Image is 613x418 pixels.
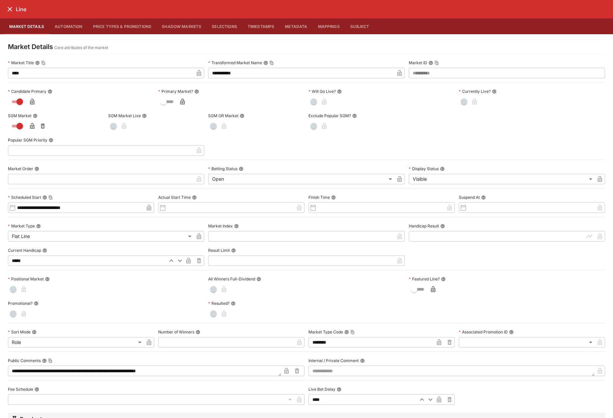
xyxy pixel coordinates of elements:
[409,276,440,282] p: Featured Line?
[481,195,486,200] button: Suspend At
[509,330,514,334] button: Associated Promotion ID
[280,18,312,34] button: Metadata
[88,18,157,34] button: Price Types & Promotions
[208,276,255,282] p: All Winners Full-Dividend
[8,42,53,51] h4: Market Details
[8,137,47,143] p: Popular SGM Priority
[8,60,34,65] p: Market Title
[257,277,261,281] button: All Winners Full-Dividend
[208,223,233,229] p: Market Index
[308,113,351,118] p: Exclude Popular SGM?
[208,166,237,171] p: Betting Status
[208,300,230,306] p: Resulted?
[49,138,53,143] button: Popular SGM Priority
[352,114,357,118] button: Exclude Popular SGM?
[8,386,33,392] p: Fee Schedule
[4,18,49,34] button: Market Details
[45,277,50,281] button: Positional Market
[8,223,35,229] p: Market Type
[360,358,365,363] button: Internal / Private Comment
[263,61,268,65] button: Transformed Market NameCopy To Clipboard
[440,167,445,171] button: Display Status
[8,231,194,242] div: Flat Line
[36,224,41,228] button: Market Type
[492,89,497,94] button: Currently Live?
[8,358,41,363] p: Public Comments
[32,330,37,334] button: Sort Mode
[208,60,262,65] p: Transformed Market Name
[207,18,242,34] button: Selections
[157,18,207,34] button: Shadow Markets
[8,195,41,200] p: Scheduled Start
[142,114,147,118] button: SGM Market Live
[409,166,439,171] p: Display Status
[459,89,491,94] p: Currently Live?
[8,276,44,282] p: Positional Market
[308,195,330,200] p: Finish Time
[240,114,244,118] button: SGM OR Market
[158,329,194,335] p: Number of Winners
[196,330,200,334] button: Number of Winners
[42,248,47,253] button: Current Handicap
[35,61,40,65] button: Market TitleCopy To Clipboard
[345,18,375,34] button: Subject
[234,224,239,228] button: Market Index
[194,89,199,94] button: Primary Market?
[208,174,394,184] div: Open
[158,89,193,94] p: Primary Market?
[308,386,335,392] p: Live Bet Delay
[459,195,480,200] p: Suspend At
[434,61,439,65] button: Copy To Clipboard
[344,330,349,334] button: Market Type CodeCopy To Clipboard
[242,18,280,34] button: Timestamps
[54,44,108,51] p: Core attributes of the market
[409,174,595,184] div: Visible
[8,166,33,171] p: Market Order
[42,358,47,363] button: Public CommentsCopy To Clipboard
[8,300,33,306] p: Promotional?
[35,167,39,171] button: Market Order
[308,89,336,94] p: Will Go Live?
[269,61,274,65] button: Copy To Clipboard
[231,248,236,253] button: Result Limit
[231,301,235,306] button: Resulted?
[350,330,355,334] button: Copy To Clipboard
[208,248,230,253] p: Result Limit
[16,6,26,13] h6: Line
[48,89,52,94] button: Candidate Primary
[4,3,16,15] button: close
[440,224,445,228] button: Handicap Result
[337,89,342,94] button: Will Go Live?
[409,60,427,65] p: Market ID
[8,113,32,118] p: SGM Market
[41,61,46,65] button: Copy To Clipboard
[35,387,39,392] button: Fee Schedule
[441,277,446,281] button: Featured Line?
[42,195,47,200] button: Scheduled StartCopy To Clipboard
[208,113,238,118] p: SGM OR Market
[33,114,37,118] button: SGM Market
[108,113,141,118] p: SGM Market Live
[48,195,53,200] button: Copy To Clipboard
[49,18,88,34] button: Automation
[34,301,38,306] button: Promotional?
[48,358,53,363] button: Copy To Clipboard
[308,329,343,335] p: Market Type Code
[308,358,359,363] p: Internal / Private Comment
[8,248,41,253] p: Current Handicap
[409,223,439,229] p: Handicap Result
[158,195,191,200] p: Actual Start Time
[429,61,433,65] button: Market IDCopy To Clipboard
[8,89,46,94] p: Candidate Primary
[313,18,345,34] button: Mappings
[192,195,197,200] button: Actual Start Time
[239,167,243,171] button: Betting Status
[331,195,336,200] button: Finish Time
[8,329,31,335] p: Sort Mode
[337,387,341,392] button: Live Bet Delay
[459,329,508,335] p: Associated Promotion ID
[8,337,144,348] div: Role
